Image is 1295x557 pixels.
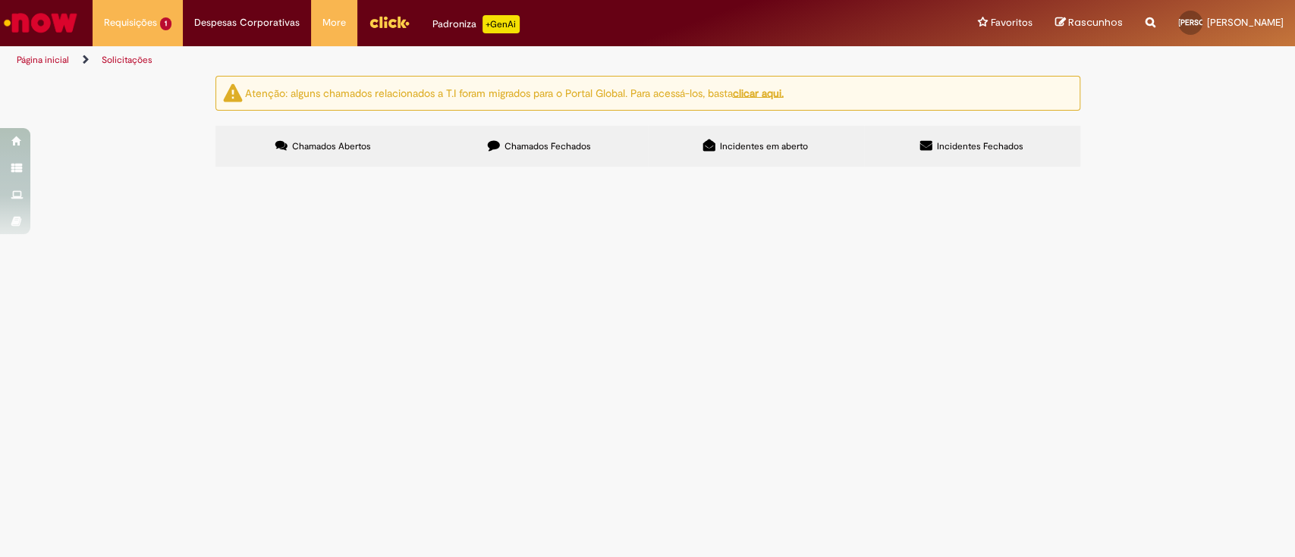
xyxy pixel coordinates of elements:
span: Requisições [104,15,157,30]
span: More [322,15,346,30]
span: Incidentes Fechados [937,140,1023,152]
a: Solicitações [102,54,152,66]
span: Chamados Abertos [292,140,371,152]
span: [PERSON_NAME] [1207,16,1284,29]
ul: Trilhas de página [11,46,852,74]
span: [PERSON_NAME] [1178,17,1237,27]
p: +GenAi [482,15,520,33]
span: Chamados Fechados [504,140,591,152]
span: 1 [160,17,171,30]
span: Rascunhos [1068,15,1123,30]
a: Rascunhos [1055,16,1123,30]
span: Despesas Corporativas [194,15,300,30]
img: ServiceNow [2,8,80,38]
a: clicar aqui. [733,86,784,99]
span: Favoritos [991,15,1033,30]
div: Padroniza [432,15,520,33]
a: Página inicial [17,54,69,66]
img: click_logo_yellow_360x200.png [369,11,410,33]
ng-bind-html: Atenção: alguns chamados relacionados a T.I foram migrados para o Portal Global. Para acessá-los,... [245,86,784,99]
span: Incidentes em aberto [720,140,808,152]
